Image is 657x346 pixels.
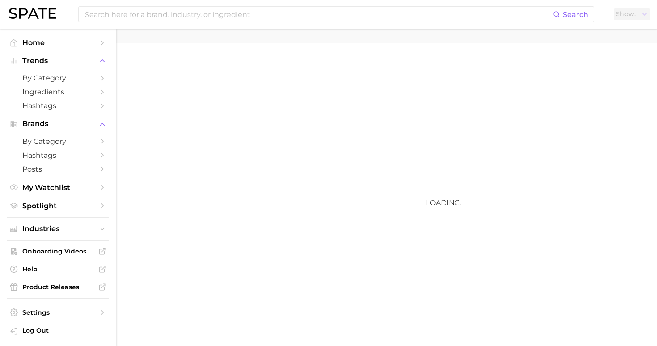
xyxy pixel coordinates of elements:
span: Log Out [22,326,102,334]
button: Industries [7,222,109,236]
a: Ingredients [7,85,109,99]
a: Settings [7,306,109,319]
a: by Category [7,71,109,85]
span: My Watchlist [22,183,94,192]
span: Ingredients [22,88,94,96]
a: Product Releases [7,280,109,294]
span: by Category [22,74,94,82]
button: Show [614,8,650,20]
span: Hashtags [22,101,94,110]
span: Spotlight [22,202,94,210]
a: Spotlight [7,199,109,213]
a: Hashtags [7,99,109,113]
a: Home [7,36,109,50]
span: Hashtags [22,151,94,160]
span: Home [22,38,94,47]
span: Posts [22,165,94,173]
span: Trends [22,57,94,65]
span: Settings [22,308,94,316]
input: Search here for a brand, industry, or ingredient [84,7,553,22]
button: Trends [7,54,109,68]
span: Product Releases [22,283,94,291]
a: Posts [7,162,109,176]
h3: Loading... [355,198,534,207]
a: My Watchlist [7,181,109,194]
span: Search [563,10,588,19]
a: Onboarding Videos [7,245,109,258]
a: by Category [7,135,109,148]
span: Onboarding Videos [22,247,94,255]
span: Industries [22,225,94,233]
a: Help [7,262,109,276]
a: Hashtags [7,148,109,162]
span: by Category [22,137,94,146]
span: Show [616,12,636,17]
span: Help [22,265,94,273]
button: Brands [7,117,109,131]
span: Brands [22,120,94,128]
img: SPATE [9,8,56,19]
a: Log out. Currently logged in with e-mail elysa.reiner@oribe.com. [7,324,109,339]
